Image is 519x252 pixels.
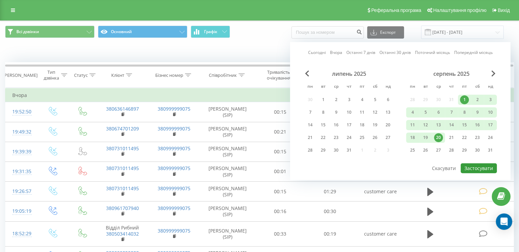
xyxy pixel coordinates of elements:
[491,70,495,76] span: Next Month
[471,120,484,130] div: сб 16 серп 2025 р.
[256,201,305,221] td: 00:16
[471,95,484,105] div: сб 2 серп 2025 р.
[204,29,217,34] span: Графік
[158,145,190,152] a: 380999999075
[106,185,139,192] a: 380731011495
[155,72,183,78] div: Бізнес номер
[106,145,139,152] a: 380731011495
[356,107,369,117] div: пт 11 лип 2025 р.
[111,72,124,78] div: Клієнт
[3,72,38,78] div: [PERSON_NAME]
[498,8,510,13] span: Вихід
[304,132,317,143] div: пн 21 лип 2025 р.
[256,221,305,247] td: 00:33
[158,227,190,234] a: 380999999075
[317,95,330,105] div: вт 1 лип 2025 р.
[445,107,458,117] div: чт 7 серп 2025 р.
[343,145,356,155] div: чт 31 лип 2025 р.
[415,50,450,56] a: Поточний місяць
[371,108,379,117] div: 12
[356,95,369,105] div: пт 4 лип 2025 р.
[343,107,356,117] div: чт 10 лип 2025 р.
[381,132,394,143] div: нд 27 лип 2025 р.
[304,70,394,77] div: липень 2025
[460,121,469,129] div: 15
[461,163,497,173] button: Застосувати
[317,120,330,130] div: вт 15 лип 2025 р.
[200,182,256,201] td: [PERSON_NAME] (SIP)
[458,107,471,117] div: пт 8 серп 2025 р.
[332,108,341,117] div: 9
[345,146,354,155] div: 31
[486,146,495,155] div: 31
[106,106,139,112] a: 380636146897
[460,133,469,142] div: 22
[305,201,355,221] td: 00:30
[356,132,369,143] div: пт 25 лип 2025 р.
[5,88,514,102] td: Вчора
[371,121,379,129] div: 19
[317,132,330,143] div: вт 22 лип 2025 р.
[408,121,417,129] div: 11
[371,133,379,142] div: 26
[460,146,469,155] div: 29
[419,132,432,143] div: вт 19 серп 2025 р.
[473,146,482,155] div: 30
[306,133,315,142] div: 21
[305,221,355,247] td: 00:19
[379,50,411,56] a: Останні 30 днів
[445,145,458,155] div: чт 28 серп 2025 р.
[345,108,354,117] div: 10
[407,82,418,92] abbr: понеділок
[200,122,256,142] td: [PERSON_NAME] (SIP)
[262,69,296,81] div: Тривалість очікування
[200,102,256,122] td: [PERSON_NAME] (SIP)
[484,132,497,143] div: нд 24 серп 2025 р.
[330,132,343,143] div: ср 23 лип 2025 р.
[158,185,190,192] a: 380999999075
[381,120,394,130] div: нд 20 лип 2025 р.
[419,120,432,130] div: вт 12 серп 2025 р.
[406,107,419,117] div: пн 4 серп 2025 р.
[371,8,421,13] span: Реферальна програма
[306,146,315,155] div: 28
[332,146,341,155] div: 30
[5,26,95,38] button: Всі дзвінки
[473,121,482,129] div: 16
[43,69,59,81] div: Тип дзвінка
[158,165,190,171] a: 380999999075
[12,205,30,218] div: 19:05:19
[484,95,497,105] div: нд 3 серп 2025 р.
[256,122,305,142] td: 00:21
[12,227,30,240] div: 18:52:29
[421,121,430,129] div: 12
[458,120,471,130] div: пт 15 серп 2025 р.
[381,95,394,105] div: нд 6 лип 2025 р.
[447,146,456,155] div: 28
[106,230,139,237] a: 380503414032
[419,145,432,155] div: вт 26 серп 2025 р.
[433,8,486,13] span: Налаштування профілю
[318,82,328,92] abbr: вівторок
[98,26,187,38] button: Основний
[421,108,430,117] div: 5
[420,82,431,92] abbr: вівторок
[473,108,482,117] div: 9
[445,132,458,143] div: чт 21 серп 2025 р.
[432,120,445,130] div: ср 13 серп 2025 р.
[384,108,392,117] div: 13
[12,105,30,118] div: 19:52:50
[345,133,354,142] div: 24
[447,133,456,142] div: 21
[434,121,443,129] div: 13
[471,132,484,143] div: сб 23 серп 2025 р.
[458,132,471,143] div: пт 22 серп 2025 р.
[406,145,419,155] div: пн 25 серп 2025 р.
[358,108,366,117] div: 11
[434,146,443,155] div: 27
[408,146,417,155] div: 25
[460,95,469,104] div: 1
[12,165,30,178] div: 19:31:35
[304,120,317,130] div: пн 14 лип 2025 р.
[384,95,392,104] div: 6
